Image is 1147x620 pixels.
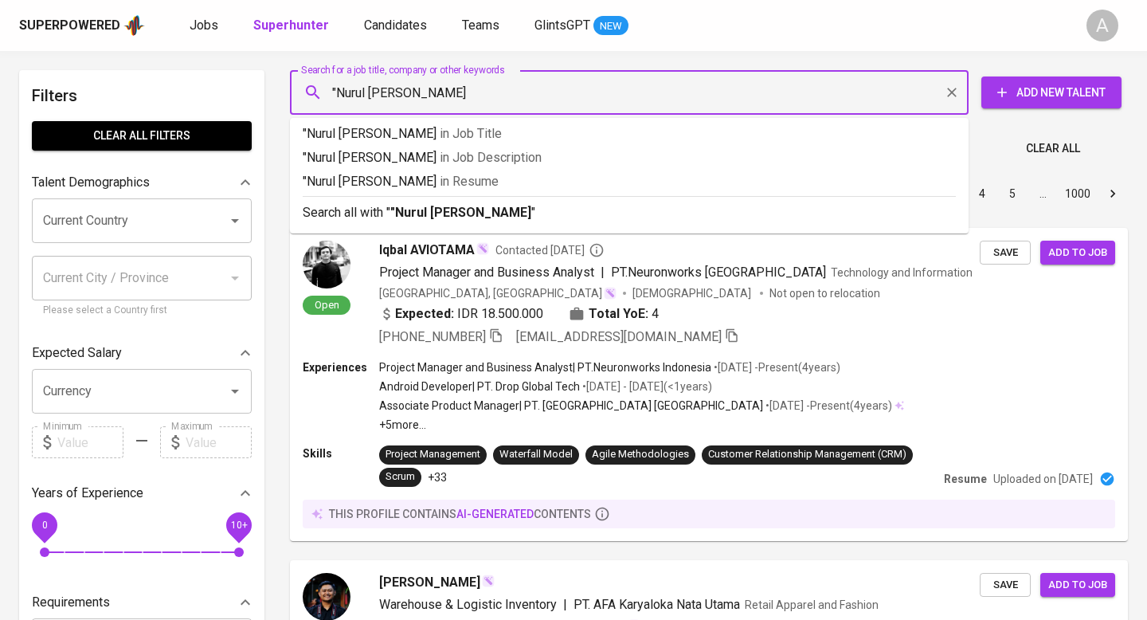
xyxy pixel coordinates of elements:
[601,263,605,282] span: |
[41,520,47,531] span: 0
[1048,244,1107,262] span: Add to job
[769,285,880,301] p: Not open to relocation
[476,242,489,255] img: magic_wand.svg
[123,14,145,37] img: app logo
[290,228,1128,541] a: OpenIqbal AVIOTAMAContacted [DATE]Project Manager and Business Analyst|PT.Neuronworks [GEOGRAPHIC...
[379,304,543,324] div: IDR 18.500.000
[379,417,904,433] p: +5 more ...
[32,167,252,198] div: Talent Demographics
[1040,573,1115,598] button: Add to job
[379,573,480,592] span: [PERSON_NAME]
[32,343,122,363] p: Expected Salary
[43,303,241,319] p: Please select a Country first
[45,126,239,146] span: Clear All filters
[440,174,499,189] span: in Resume
[632,285,754,301] span: [DEMOGRAPHIC_DATA]
[57,426,123,458] input: Value
[253,16,332,36] a: Superhunter
[711,359,840,375] p: • [DATE] - Present ( 4 years )
[32,593,110,612] p: Requirements
[831,266,973,279] span: Technology and Information
[994,83,1109,103] span: Add New Talent
[1030,186,1055,202] div: …
[745,598,879,611] span: Retail Apparel and Fashion
[379,241,475,260] span: Iqbal AVIOTAMA
[253,18,329,33] b: Superhunter
[573,597,740,612] span: PT. AFA Karyaloka Nata Utama
[993,471,1093,487] p: Uploaded on [DATE]
[534,16,628,36] a: GlintsGPT NEW
[395,304,454,324] b: Expected:
[980,241,1031,265] button: Save
[32,477,252,509] div: Years of Experience
[440,126,502,141] span: in Job Title
[495,242,605,258] span: Contacted [DATE]
[428,469,447,485] p: +33
[652,304,659,324] span: 4
[593,18,628,34] span: NEW
[988,244,1023,262] span: Save
[329,506,591,522] p: this profile contains contents
[364,16,430,36] a: Candidates
[969,181,995,206] button: Go to page 4
[1086,10,1118,41] div: A
[379,285,617,301] div: [GEOGRAPHIC_DATA], [GEOGRAPHIC_DATA]
[563,595,567,614] span: |
[19,14,145,37] a: Superpoweredapp logo
[379,597,557,612] span: Warehouse & Logistic Inventory
[32,587,252,618] div: Requirements
[534,18,590,33] span: GlintsGPT
[379,329,486,344] span: [PHONE_NUMBER]
[303,148,956,167] p: "Nurul [PERSON_NAME]
[303,241,350,288] img: 044413ab59a7abf2a03c83b806d215e7.jpg
[589,242,605,258] svg: By Batam recruiter
[32,337,252,369] div: Expected Salary
[303,445,379,461] p: Skills
[944,471,987,487] p: Resume
[611,265,826,280] span: PT.Neuronworks [GEOGRAPHIC_DATA]
[1060,181,1095,206] button: Go to page 1000
[379,398,763,414] p: Associate Product Manager | PT. [GEOGRAPHIC_DATA] [GEOGRAPHIC_DATA]
[456,508,534,520] span: AI-generated
[592,447,689,462] div: Agile Methodologies
[1020,134,1086,163] button: Clear All
[303,359,379,375] p: Experiences
[988,576,1023,594] span: Save
[846,181,1128,206] nav: pagination navigation
[32,484,143,503] p: Years of Experience
[308,298,346,312] span: Open
[19,17,120,35] div: Superpowered
[32,173,150,192] p: Talent Demographics
[190,18,218,33] span: Jobs
[499,447,573,462] div: Waterfall Model
[386,447,480,462] div: Project Management
[1000,181,1025,206] button: Go to page 5
[604,287,617,300] img: magic_wand.svg
[516,329,722,344] span: [EMAIL_ADDRESS][DOMAIN_NAME]
[1026,139,1080,159] span: Clear All
[1040,241,1115,265] button: Add to job
[32,83,252,108] h6: Filters
[32,121,252,151] button: Clear All filters
[580,379,712,394] p: • [DATE] - [DATE] ( <1 years )
[303,172,956,191] p: "Nurul [PERSON_NAME]
[763,398,892,414] p: • [DATE] - Present ( 4 years )
[462,18,499,33] span: Teams
[364,18,427,33] span: Candidates
[941,81,963,104] button: Clear
[379,359,711,375] p: Project Manager and Business Analyst | PT.Neuronworks Indonesia
[1100,181,1125,206] button: Go to next page
[589,304,648,324] b: Total YoE:
[190,16,221,36] a: Jobs
[303,203,956,222] p: Search all with " "
[386,469,415,485] div: Scrum
[224,210,246,232] button: Open
[980,573,1031,598] button: Save
[379,265,594,280] span: Project Manager and Business Analyst
[981,77,1122,108] button: Add New Talent
[440,150,542,165] span: in Job Description
[379,379,580,394] p: Android Developer | PT. Drop Global Tech
[186,426,252,458] input: Value
[708,447,906,462] div: Customer Relationship Management (CRM)
[462,16,503,36] a: Teams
